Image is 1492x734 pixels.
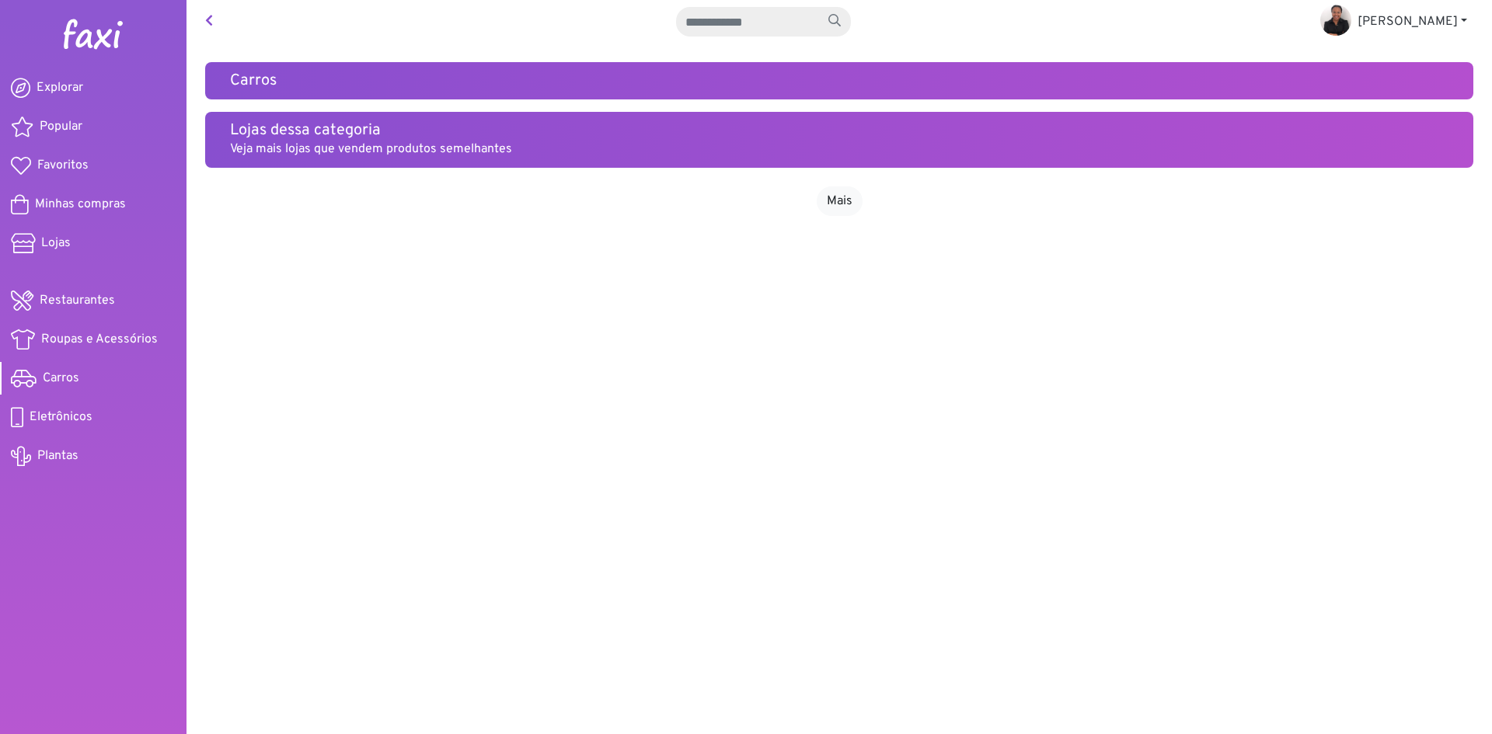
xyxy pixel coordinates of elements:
span: Minhas compras [35,195,126,214]
span: Restaurantes [40,291,115,310]
span: Explorar [37,78,83,97]
h5: Lojas dessa categoria [230,121,1448,140]
span: [PERSON_NAME] [1358,14,1458,30]
span: Lojas [41,234,71,252]
a: [PERSON_NAME] [1308,6,1480,37]
span: Favoritos [37,156,89,175]
span: Plantas [37,447,78,465]
a: Mais [817,186,863,216]
h5: Carros [230,71,1448,90]
span: Eletrônicos [30,408,92,426]
p: Veja mais lojas que vendem produtos semelhantes [230,140,1448,158]
span: Carros [43,369,79,388]
span: Roupas e Acessórios [41,330,158,349]
span: Popular [40,117,82,136]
